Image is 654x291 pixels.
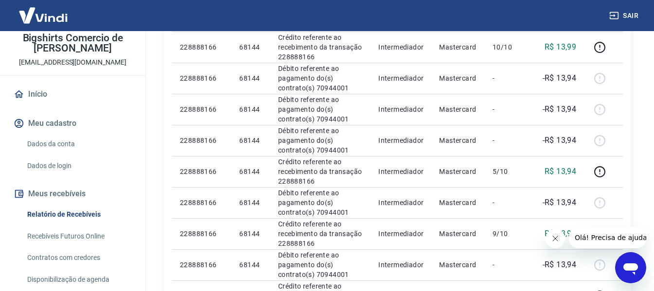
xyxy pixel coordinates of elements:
[378,42,424,52] p: Intermediador
[23,226,134,246] a: Recebíveis Futuros Online
[180,229,224,239] p: 228888166
[378,167,424,176] p: Intermediador
[180,42,224,52] p: 228888166
[439,167,477,176] p: Mastercard
[12,84,134,105] a: Início
[12,0,75,30] img: Vindi
[439,260,477,270] p: Mastercard
[493,42,521,52] p: 10/10
[239,260,262,270] p: 68144
[543,135,577,146] p: -R$ 13,94
[615,252,646,283] iframe: Botão para abrir a janela de mensagens
[378,136,424,145] p: Intermediador
[239,73,262,83] p: 68144
[545,41,576,53] p: R$ 13,99
[23,205,134,224] a: Relatório de Recebíveis
[493,73,521,83] p: -
[543,197,577,208] p: -R$ 13,94
[12,183,134,205] button: Meus recebíveis
[278,64,363,93] p: Débito referente ao pagamento do(s) contrato(s) 70944001
[278,188,363,217] p: Débito referente ao pagamento do(s) contrato(s) 70944001
[23,156,134,176] a: Dados de login
[546,229,565,248] iframe: Fechar mensagem
[23,134,134,154] a: Dados da conta
[378,73,424,83] p: Intermediador
[378,260,424,270] p: Intermediador
[239,136,262,145] p: 68144
[180,167,224,176] p: 228888166
[543,103,577,115] p: -R$ 13,94
[493,229,521,239] p: 9/10
[569,227,646,248] iframe: Mensagem da empresa
[493,260,521,270] p: -
[180,73,224,83] p: 228888166
[278,219,363,248] p: Crédito referente ao recebimento da transação 228888166
[378,198,424,207] p: Intermediador
[378,104,424,114] p: Intermediador
[239,198,262,207] p: 68144
[239,229,262,239] p: 68144
[439,42,477,52] p: Mastercard
[493,104,521,114] p: -
[378,229,424,239] p: Intermediador
[278,126,363,155] p: Débito referente ao pagamento do(s) contrato(s) 70944001
[278,95,363,124] p: Débito referente ao pagamento do(s) contrato(s) 70944001
[6,7,82,15] span: Olá! Precisa de ajuda?
[278,33,363,62] p: Crédito referente ao recebimento da transação 228888166
[493,198,521,207] p: -
[180,198,224,207] p: 228888166
[23,270,134,290] a: Disponibilização de agenda
[543,259,577,271] p: -R$ 13,94
[439,104,477,114] p: Mastercard
[439,73,477,83] p: Mastercard
[493,136,521,145] p: -
[493,167,521,176] p: 5/10
[180,260,224,270] p: 228888166
[545,166,576,177] p: R$ 13,94
[19,57,126,68] p: [EMAIL_ADDRESS][DOMAIN_NAME]
[278,157,363,186] p: Crédito referente ao recebimento da transação 228888166
[8,33,138,53] p: Bigshirts Comercio de [PERSON_NAME]
[180,136,224,145] p: 228888166
[607,7,642,25] button: Sair
[12,113,134,134] button: Meu cadastro
[278,250,363,279] p: Débito referente ao pagamento do(s) contrato(s) 70944001
[439,136,477,145] p: Mastercard
[545,228,576,240] p: R$ 13,94
[543,72,577,84] p: -R$ 13,94
[239,104,262,114] p: 68144
[239,167,262,176] p: 68144
[180,104,224,114] p: 228888166
[23,248,134,268] a: Contratos com credores
[439,229,477,239] p: Mastercard
[439,198,477,207] p: Mastercard
[239,42,262,52] p: 68144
